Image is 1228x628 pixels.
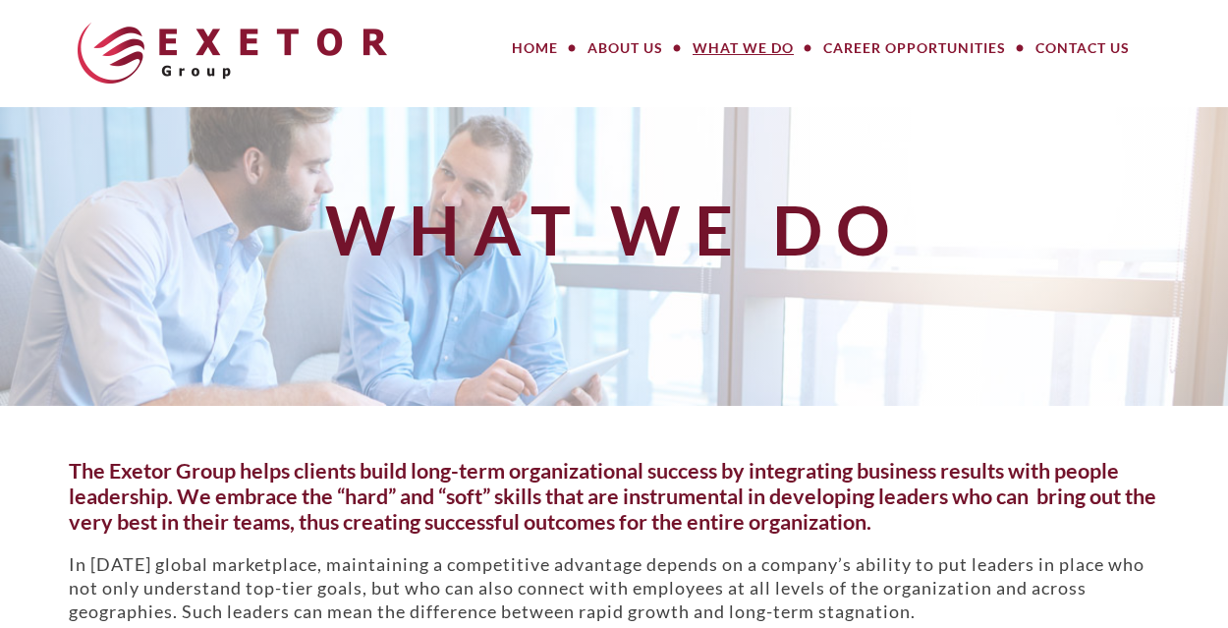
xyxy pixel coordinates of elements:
a: About Us [573,29,678,68]
img: The Exetor Group [78,23,387,84]
a: Career Opportunities [809,29,1021,68]
p: In [DATE] global marketplace, maintaining a competitive advantage depends on a company’s ability ... [69,552,1159,623]
a: What We Do [678,29,809,68]
a: Home [497,29,573,68]
h1: What We Do [57,193,1171,266]
a: Contact Us [1021,29,1144,68]
h5: The Exetor Group helps clients build long-term organizational success by integrating business res... [69,459,1159,536]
